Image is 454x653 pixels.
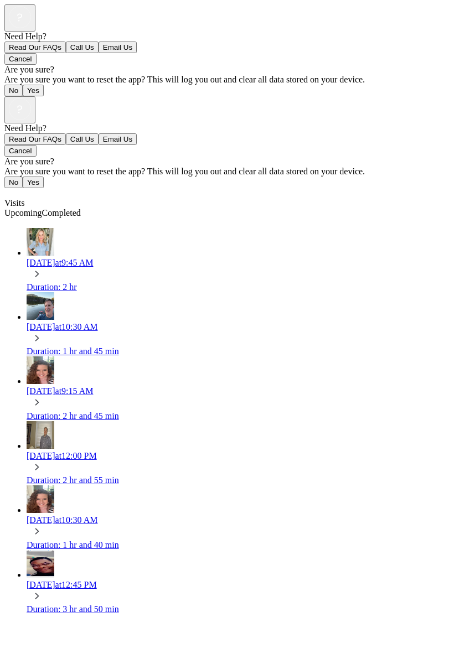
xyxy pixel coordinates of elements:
span: Visits [4,198,24,208]
div: Duration: 1 hr and 45 min [27,346,450,356]
a: avatar[DATE]at9:45 AMDuration: 2 hr [27,228,450,292]
img: avatar [27,356,54,384]
a: Completed [42,208,81,217]
div: Need Help? [4,32,450,42]
button: Read Our FAQs [4,133,66,145]
a: Upcoming [4,208,42,217]
div: Are you sure you want to reset the app? This will log you out and clear all data stored on your d... [4,75,450,85]
img: avatar [27,421,54,449]
div: Duration: 1 hr and 40 min [27,540,450,550]
img: avatar [27,550,54,578]
div: [DATE] at 12:00 PM [27,451,450,461]
button: Call Us [66,42,99,53]
div: Duration: 2 hr and 55 min [27,475,450,485]
button: Yes [23,85,44,96]
button: Cancel [4,145,37,157]
button: Email Us [99,133,137,145]
a: avatar[DATE]at10:30 AMDuration: 1 hr and 45 min [27,292,450,356]
button: Email Us [99,42,137,53]
img: avatar [27,485,54,513]
a: avatar[DATE]at10:30 AMDuration: 1 hr and 40 min [27,485,450,550]
div: Duration: 2 hr and 45 min [27,411,450,421]
a: avatar[DATE]at9:15 AMDuration: 2 hr and 45 min [27,356,450,421]
div: Duration: 3 hr and 50 min [27,604,450,614]
img: avatar [27,228,54,256]
div: Are you sure? [4,157,450,167]
button: Call Us [66,133,99,145]
button: Read Our FAQs [4,42,66,53]
div: [DATE] at 9:15 AM [27,386,450,396]
div: Need Help? [4,123,450,133]
div: [DATE] at 10:30 AM [27,515,450,525]
div: Are you sure you want to reset the app? This will log you out and clear all data stored on your d... [4,167,450,177]
a: avatar[DATE]at12:45 PMDuration: 3 hr and 50 min [27,550,450,614]
div: Duration: 2 hr [27,282,450,292]
div: [DATE] at 12:45 PM [27,580,450,590]
button: No [4,177,23,188]
a: avatar[DATE]at12:00 PMDuration: 2 hr and 55 min [27,421,450,485]
div: [DATE] at 10:30 AM [27,322,450,332]
button: Yes [23,177,44,188]
div: [DATE] at 9:45 AM [27,258,450,268]
button: No [4,85,23,96]
button: Cancel [4,53,37,65]
img: avatar [27,292,54,320]
div: Are you sure? [4,65,450,75]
